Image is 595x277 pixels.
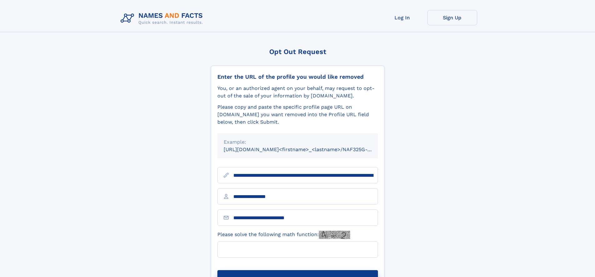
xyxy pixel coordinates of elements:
img: Logo Names and Facts [118,10,208,27]
a: Log In [377,10,427,25]
div: Opt Out Request [211,48,384,56]
div: Please copy and paste the specific profile page URL on [DOMAIN_NAME] you want removed into the Pr... [217,103,378,126]
div: Example: [224,138,372,146]
div: You, or an authorized agent on your behalf, may request to opt-out of the sale of your informatio... [217,85,378,100]
label: Please solve the following math function: [217,231,350,239]
div: Enter the URL of the profile you would like removed [217,73,378,80]
a: Sign Up [427,10,477,25]
small: [URL][DOMAIN_NAME]<firstname>_<lastname>/NAF325G-xxxxxxxx [224,146,390,152]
